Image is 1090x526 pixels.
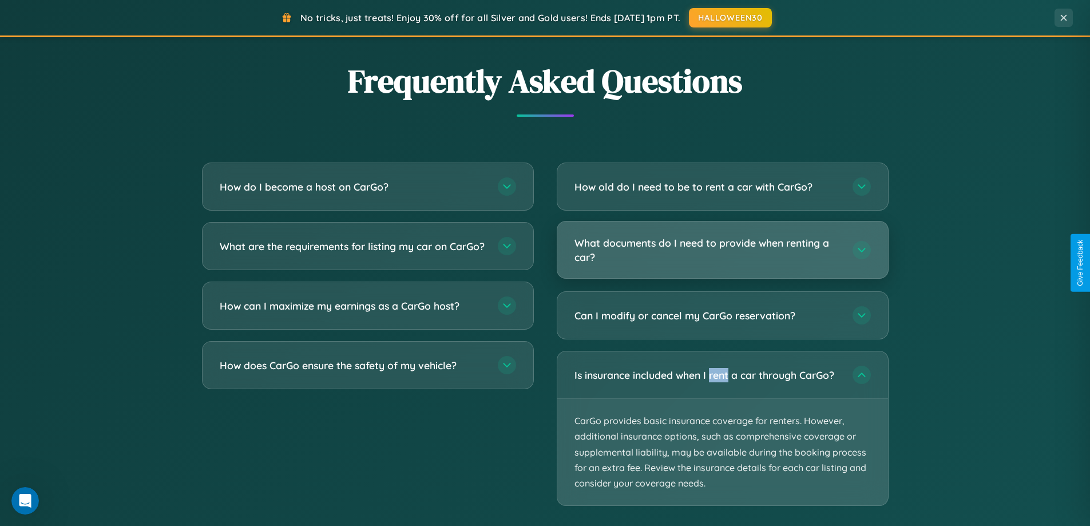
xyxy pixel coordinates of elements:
[1076,240,1084,286] div: Give Feedback
[202,59,889,103] h2: Frequently Asked Questions
[220,299,486,313] h3: How can I maximize my earnings as a CarGo host?
[11,487,39,515] iframe: Intercom live chat
[574,236,841,264] h3: What documents do I need to provide when renting a car?
[220,358,486,373] h3: How does CarGo ensure the safety of my vehicle?
[574,368,841,382] h3: Is insurance included when I rent a car through CarGo?
[300,12,680,23] span: No tricks, just treats! Enjoy 30% off for all Silver and Gold users! Ends [DATE] 1pm PT.
[574,180,841,194] h3: How old do I need to be to rent a car with CarGo?
[574,309,841,323] h3: Can I modify or cancel my CarGo reservation?
[689,8,772,27] button: HALLOWEEN30
[220,180,486,194] h3: How do I become a host on CarGo?
[220,239,486,254] h3: What are the requirements for listing my car on CarGo?
[557,399,888,505] p: CarGo provides basic insurance coverage for renters. However, additional insurance options, such ...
